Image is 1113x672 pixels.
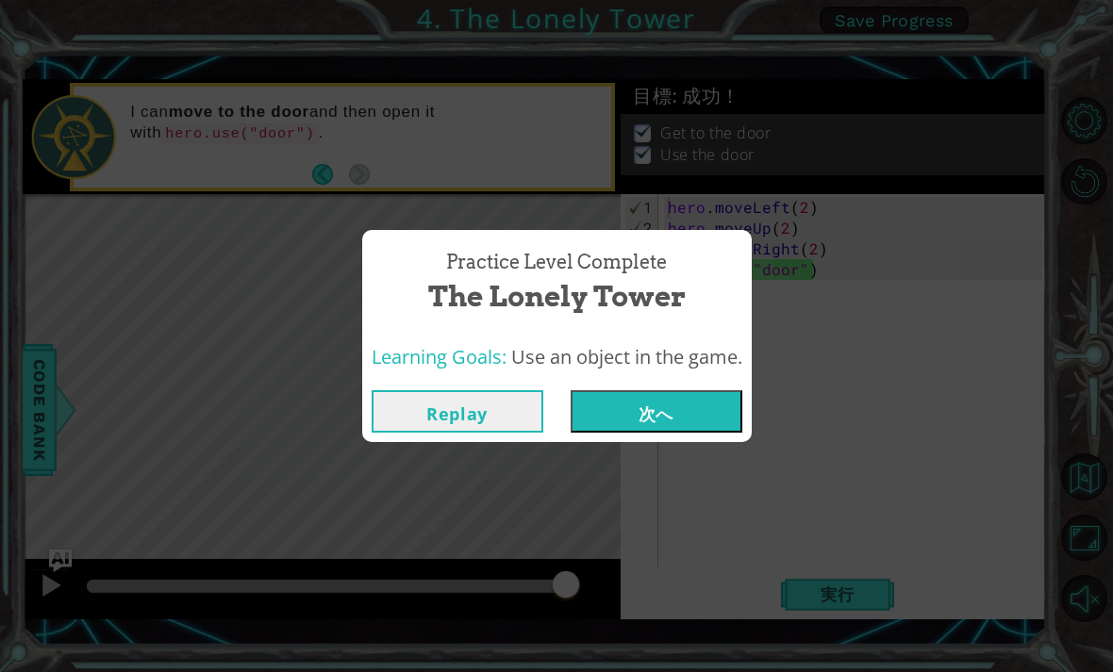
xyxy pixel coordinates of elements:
[428,276,686,317] span: The Lonely Tower
[446,249,667,276] span: Practice Level Complete
[571,390,742,433] button: 次へ
[372,390,543,433] button: Replay
[511,344,742,369] span: Use an object in the game.
[372,344,507,369] span: Learning Goals:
